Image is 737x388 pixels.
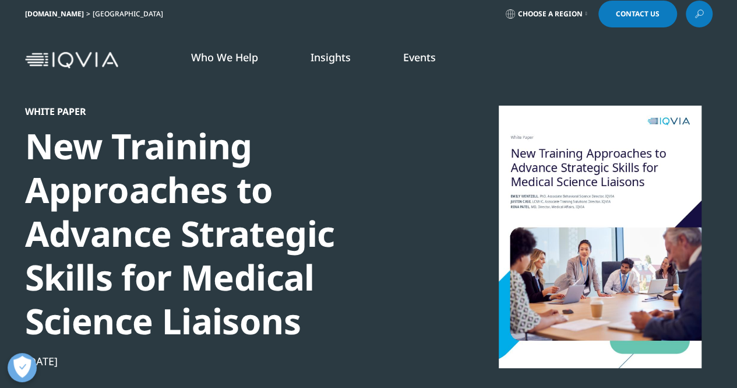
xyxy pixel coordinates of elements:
[25,52,118,69] img: IQVIA Healthcare Information Technology and Pharma Clinical Research Company
[8,353,37,382] button: Open Preferences
[518,9,583,19] span: Choose a Region
[25,9,84,19] a: [DOMAIN_NAME]
[311,50,351,64] a: Insights
[616,11,660,18] span: Contact Us
[191,50,258,64] a: Who We Help
[403,50,436,64] a: Events
[25,106,425,117] div: White Paper
[25,354,425,368] div: [DATE]
[25,124,425,343] div: New Training Approaches to Advance Strategic Skills for Medical Science Liaisons
[93,9,168,19] div: [GEOGRAPHIC_DATA]
[123,33,713,88] nav: Primary
[598,1,677,27] a: Contact Us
